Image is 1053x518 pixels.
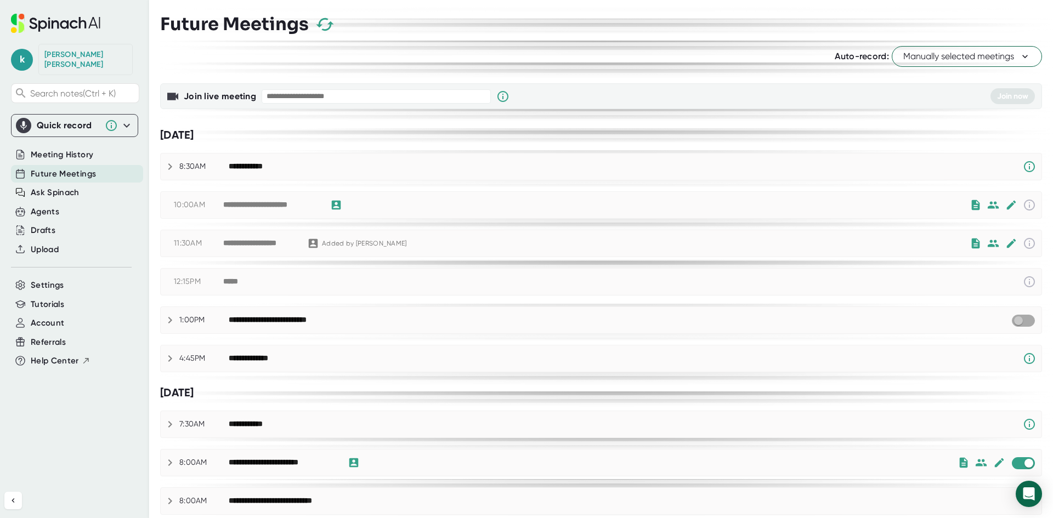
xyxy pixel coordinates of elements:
div: Open Intercom Messenger [1016,481,1042,507]
h3: Future Meetings [160,14,309,35]
div: [DATE] [160,128,1042,142]
button: Join now [990,88,1035,104]
span: Help Center [31,355,79,367]
div: 12:15PM [174,277,223,287]
button: Tutorials [31,298,64,311]
svg: This event has already passed [1023,237,1036,250]
svg: Spinach requires a video conference link. [1023,352,1036,365]
span: Auto-record: [835,51,889,61]
div: Quick record [37,120,99,131]
div: 4:45PM [179,354,229,363]
div: Added by [PERSON_NAME] [322,240,407,248]
button: Future Meetings [31,168,96,180]
div: 7:30AM [179,419,229,429]
span: Join now [997,92,1028,101]
div: 10:00AM [174,200,223,210]
span: Manually selected meetings [903,50,1031,63]
button: Ask Spinach [31,186,80,199]
b: Join live meeting [184,91,256,101]
button: Collapse sidebar [4,492,22,509]
button: Drafts [31,224,55,237]
button: Agents [31,206,59,218]
button: Referrals [31,336,66,349]
div: Kristina Gomez [44,50,127,69]
div: 8:00AM [179,496,229,506]
div: Quick record [16,115,133,136]
button: Help Center [31,355,90,367]
svg: This event has already passed [1023,275,1036,288]
div: 1:00PM [179,315,229,325]
button: Settings [31,279,64,292]
span: Search notes (Ctrl + K) [30,88,136,99]
div: [DATE] [160,386,1042,400]
button: Upload [31,243,59,256]
div: 8:00AM [179,458,229,468]
button: Account [31,317,64,329]
div: 11:30AM [174,238,223,248]
span: k [11,49,33,71]
button: Manually selected meetings [892,46,1042,67]
svg: Spinach requires a video conference link. [1023,418,1036,431]
button: Meeting History [31,149,93,161]
div: 8:30AM [179,162,229,172]
svg: Spinach requires a video conference link. [1023,160,1036,173]
svg: This event has already passed [1023,198,1036,212]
